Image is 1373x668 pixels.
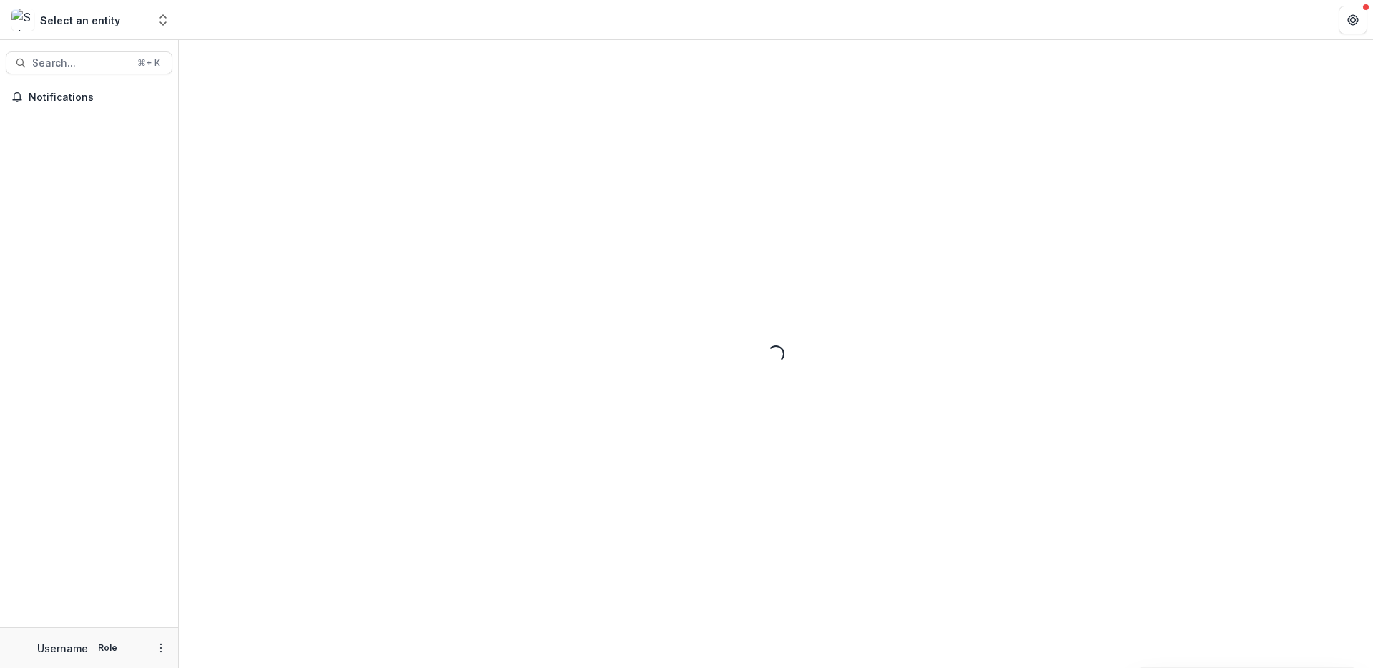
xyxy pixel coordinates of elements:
button: Search... [6,51,172,74]
div: ⌘ + K [134,55,163,71]
span: Notifications [29,92,167,104]
p: Role [94,642,122,654]
p: Username [37,641,88,656]
span: Search... [32,57,129,69]
button: More [152,639,169,657]
button: Open entity switcher [153,6,173,34]
button: Notifications [6,86,172,109]
img: Select an entity [11,9,34,31]
button: Get Help [1339,6,1367,34]
div: Select an entity [40,13,120,28]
